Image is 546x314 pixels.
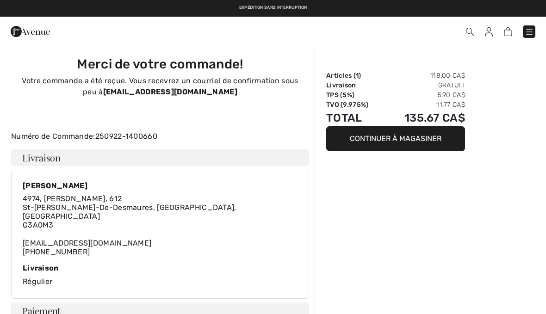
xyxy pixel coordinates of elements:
[11,26,50,35] a: 1ère Avenue
[466,28,474,36] img: Recherche
[326,80,383,90] td: Livraison
[326,90,383,100] td: TPS (5%)
[23,264,298,272] div: Livraison
[504,27,512,36] img: Panier d'achat
[383,90,465,100] td: 5.90 CA$
[326,71,383,80] td: Articles ( )
[326,126,465,151] button: Continuer à magasiner
[383,71,465,80] td: 118.00 CA$
[23,247,90,256] a: [PHONE_NUMBER]
[103,87,237,96] strong: [EMAIL_ADDRESS][DOMAIN_NAME]
[11,149,309,166] h4: Livraison
[23,194,298,256] div: [EMAIL_ADDRESS][DOMAIN_NAME]
[383,80,465,90] td: Gratuit
[383,100,465,110] td: 11.77 CA$
[525,27,534,37] img: Menu
[95,132,157,141] a: 250922-1400660
[356,72,359,80] span: 1
[11,22,50,41] img: 1ère Avenue
[6,131,315,142] div: Numéro de Commande:
[17,75,304,98] p: Votre commande a été reçue. Vous recevrez un courriel de confirmation sous peu à
[23,181,298,190] div: [PERSON_NAME]
[485,27,493,37] img: Mes infos
[23,264,298,287] div: Régulier
[326,110,383,126] td: Total
[326,100,383,110] td: TVQ (9.975%)
[383,110,465,126] td: 135.67 CA$
[23,194,236,230] span: 4974, [PERSON_NAME], 612 St-[PERSON_NAME]-De-Desmaures, [GEOGRAPHIC_DATA], [GEOGRAPHIC_DATA] G3A0M3
[17,56,304,72] h3: Merci de votre commande!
